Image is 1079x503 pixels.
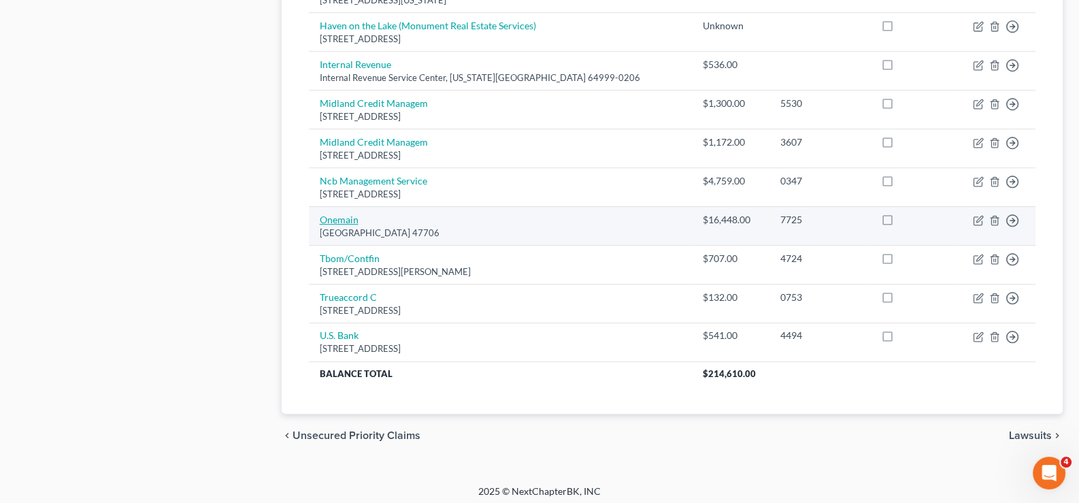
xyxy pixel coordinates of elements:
[703,97,759,110] div: $1,300.00
[703,252,759,265] div: $707.00
[703,58,759,71] div: $536.00
[320,342,681,355] div: [STREET_ADDRESS]
[320,188,681,201] div: [STREET_ADDRESS]
[320,253,380,264] a: Tbom/Contfin
[309,361,692,386] th: Balance Total
[320,291,377,303] a: Trueaccord C
[282,430,420,441] button: chevron_left Unsecured Priority Claims
[320,265,681,278] div: [STREET_ADDRESS][PERSON_NAME]
[320,20,536,31] a: Haven on the Lake (Monument Real Estate Services)
[780,174,859,188] div: 0347
[780,135,859,149] div: 3607
[780,213,859,227] div: 7725
[780,291,859,304] div: 0753
[320,329,359,341] a: U.S. Bank
[320,110,681,123] div: [STREET_ADDRESS]
[320,175,427,186] a: Ncb Management Service
[320,33,681,46] div: [STREET_ADDRESS]
[320,59,391,70] a: Internal Revenue
[1052,430,1063,441] i: chevron_right
[320,136,428,148] a: Midland Credit Managem
[320,149,681,162] div: [STREET_ADDRESS]
[703,19,759,33] div: Unknown
[293,430,420,441] span: Unsecured Priority Claims
[320,71,681,84] div: Internal Revenue Service Center, [US_STATE][GEOGRAPHIC_DATA] 64999-0206
[703,368,756,379] span: $214,610.00
[320,214,359,225] a: Onemain
[780,97,859,110] div: 5530
[320,227,681,240] div: [GEOGRAPHIC_DATA] 47706
[282,430,293,441] i: chevron_left
[703,291,759,304] div: $132.00
[703,329,759,342] div: $541.00
[1009,430,1052,441] span: Lawsuits
[780,252,859,265] div: 4724
[780,329,859,342] div: 4494
[703,213,759,227] div: $16,448.00
[320,304,681,317] div: [STREET_ADDRESS]
[703,174,759,188] div: $4,759.00
[1061,457,1072,468] span: 4
[703,135,759,149] div: $1,172.00
[1033,457,1065,489] iframe: Intercom live chat
[320,97,428,109] a: Midland Credit Managem
[1009,430,1063,441] button: Lawsuits chevron_right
